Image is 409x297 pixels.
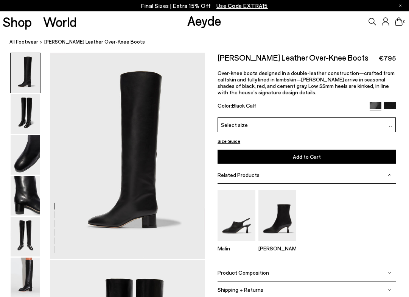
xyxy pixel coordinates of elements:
img: Dorothy Soft Sock Boots [258,191,296,241]
img: Malin Slingback Mules [218,191,255,241]
span: Black Calf [232,102,256,109]
img: Willa Leather Over-Knee Boots - Image 5 [11,217,40,256]
img: Willa Leather Over-Knee Boots - Image 3 [11,135,40,175]
img: svg%3E [388,271,392,275]
p: Over-knee boots designed in a double-leather construction—crafted from calfskin and fully lined i... [218,70,396,95]
p: Final Sizes | Extra 15% Off [141,1,268,11]
div: Color: [218,102,364,111]
span: Product Composition [218,269,269,276]
img: Willa Leather Over-Knee Boots - Image 4 [11,176,40,216]
button: Add to Cart [218,150,396,164]
span: Add to Cart [293,154,321,160]
img: Willa Leather Over-Knee Boots - Image 1 [11,53,40,93]
span: Select size [221,121,248,129]
a: Shop [3,15,32,28]
img: Willa Leather Over-Knee Boots - Image 2 [11,94,40,134]
img: svg%3E [388,173,392,177]
span: Navigate to /collections/ss25-final-sizes [216,2,268,9]
a: All Footwear [9,38,38,46]
span: 0 [403,20,406,24]
img: svg%3E [388,288,392,292]
p: [PERSON_NAME] [258,245,296,252]
p: Malin [218,245,255,252]
a: World [43,15,77,28]
span: [PERSON_NAME] Leather Over-Knee Boots [44,38,145,46]
a: Aeyde [187,13,221,28]
span: Related Products [218,172,260,178]
a: Dorothy Soft Sock Boots [PERSON_NAME] [258,236,296,252]
a: Malin Slingback Mules Malin [218,236,255,252]
button: Size Guide [218,136,240,146]
img: svg%3E [389,125,392,128]
span: Shipping + Returns [218,286,263,293]
span: €795 [379,53,396,63]
nav: breadcrumb [9,32,409,53]
a: 0 [395,17,403,26]
h2: [PERSON_NAME] Leather Over-Knee Boots [218,53,369,62]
